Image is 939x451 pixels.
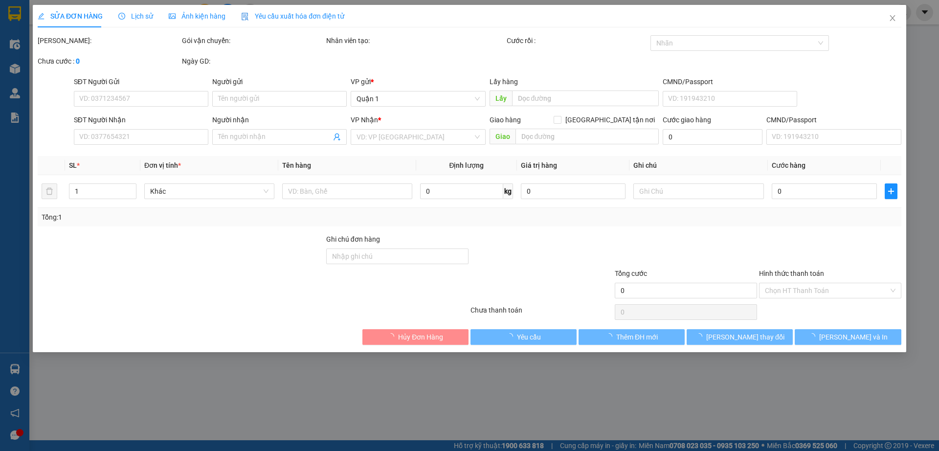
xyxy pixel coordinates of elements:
[74,76,208,87] div: SĐT Người Gửi
[634,183,764,199] input: Ghi Chú
[503,183,513,199] span: kg
[490,116,521,124] span: Giao hàng
[795,329,901,345] button: [PERSON_NAME] và In
[182,35,324,46] div: Gói vận chuyển:
[282,183,412,199] input: VD: Bàn, Ghế
[144,161,181,169] span: Đơn vị tính
[42,183,57,199] button: delete
[663,76,797,87] div: CMND/Passport
[76,57,80,65] b: 0
[469,305,614,322] div: Chưa thanh toán
[766,114,901,125] div: CMND/Passport
[42,212,362,223] div: Tổng: 1
[118,13,125,20] span: clock-circle
[772,161,805,169] span: Cước hàng
[69,161,77,169] span: SL
[74,114,208,125] div: SĐT Người Nhận
[885,183,897,199] button: plus
[579,329,685,345] button: Thêm ĐH mới
[326,248,469,264] input: Ghi chú đơn hàng
[515,129,659,144] input: Dọc đường
[507,35,649,46] div: Cước rồi :
[663,116,711,124] label: Cước giao hàng
[212,76,347,87] div: Người gửi
[38,13,45,20] span: edit
[517,332,541,342] span: Yêu cầu
[490,90,512,106] span: Lấy
[470,329,577,345] button: Yêu cầu
[885,187,897,195] span: plus
[362,329,469,345] button: Hủy Đơn Hàng
[808,333,819,340] span: loading
[630,156,768,175] th: Ghi chú
[521,161,557,169] span: Giá trị hàng
[615,270,647,277] span: Tổng cước
[38,56,180,67] div: Chưa cước :
[334,133,341,141] span: user-add
[687,329,793,345] button: [PERSON_NAME] thay đổi
[282,161,311,169] span: Tên hàng
[351,116,379,124] span: VP Nhận
[241,12,344,20] span: Yêu cầu xuất hóa đơn điện tử
[695,333,706,340] span: loading
[351,76,486,87] div: VP gửi
[38,12,103,20] span: SỬA ĐƠN HÀNG
[605,333,616,340] span: loading
[387,333,398,340] span: loading
[506,333,517,340] span: loading
[706,332,784,342] span: [PERSON_NAME] thay đổi
[326,35,505,46] div: Nhân viên tạo:
[663,129,762,145] input: Cước giao hàng
[118,12,153,20] span: Lịch sử
[490,129,515,144] span: Giao
[561,114,659,125] span: [GEOGRAPHIC_DATA] tận nơi
[150,184,268,199] span: Khác
[212,114,347,125] div: Người nhận
[326,235,380,243] label: Ghi chú đơn hàng
[169,12,225,20] span: Ảnh kiện hàng
[449,161,484,169] span: Định lượng
[879,5,906,32] button: Close
[512,90,659,106] input: Dọc đường
[889,14,896,22] span: close
[819,332,888,342] span: [PERSON_NAME] và In
[398,332,443,342] span: Hủy Đơn Hàng
[616,332,658,342] span: Thêm ĐH mới
[759,270,824,277] label: Hình thức thanh toán
[241,13,249,21] img: icon
[490,78,518,86] span: Lấy hàng
[169,13,176,20] span: picture
[38,35,180,46] div: [PERSON_NAME]:
[357,91,480,106] span: Quận 1
[182,56,324,67] div: Ngày GD:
